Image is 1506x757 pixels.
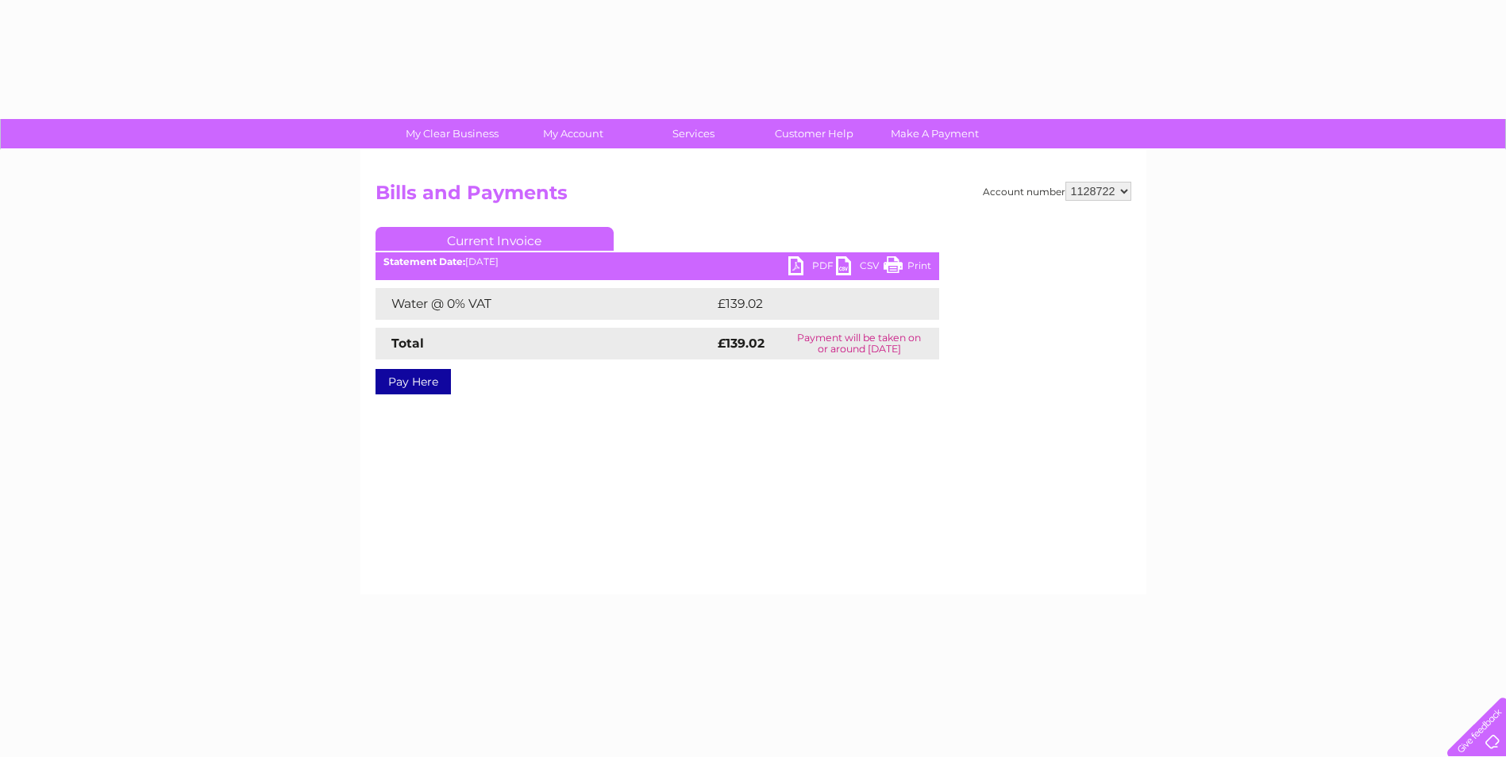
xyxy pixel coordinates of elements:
[749,119,880,148] a: Customer Help
[869,119,1000,148] a: Make A Payment
[376,227,614,251] a: Current Invoice
[718,336,765,351] strong: £139.02
[376,256,939,267] div: [DATE]
[788,256,836,279] a: PDF
[884,256,931,279] a: Print
[391,336,424,351] strong: Total
[836,256,884,279] a: CSV
[383,256,465,267] b: Statement Date:
[507,119,638,148] a: My Account
[780,328,939,359] td: Payment will be taken on or around [DATE]
[387,119,518,148] a: My Clear Business
[376,182,1131,212] h2: Bills and Payments
[628,119,759,148] a: Services
[376,369,451,394] a: Pay Here
[714,288,910,320] td: £139.02
[376,288,714,320] td: Water @ 0% VAT
[983,182,1131,201] div: Account number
